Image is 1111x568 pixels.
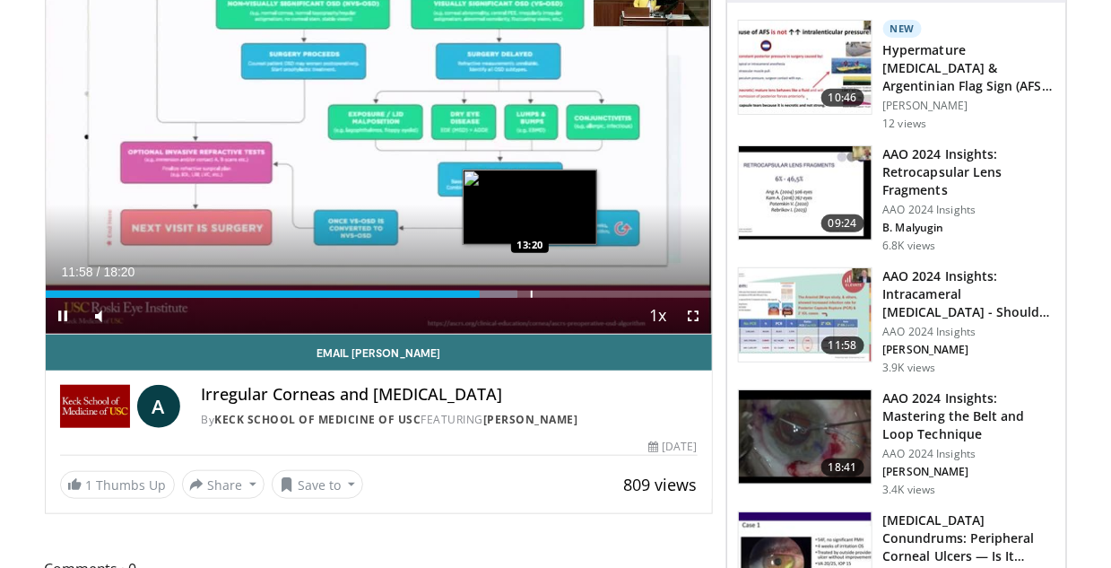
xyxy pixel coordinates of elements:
[60,471,175,499] a: 1 Thumbs Up
[883,511,1055,565] h3: [MEDICAL_DATA] Conundrums: Peripheral Corneal Ulcers — Is It Infectious or I…
[648,439,697,455] div: [DATE]
[103,265,135,279] span: 18:20
[883,203,1055,217] p: AAO 2024 Insights
[640,298,676,334] button: Playback Rate
[676,298,712,334] button: Fullscreen
[883,325,1055,339] p: AAO 2024 Insights
[883,221,1055,235] p: B. Malyugin
[821,459,864,476] span: 18:41
[82,298,117,334] button: Mute
[821,336,864,354] span: 11:58
[883,389,1055,443] h3: AAO 2024 Insights: Mastering the Belt and Loop Technique
[46,298,82,334] button: Pause
[883,145,1055,199] h3: AAO 2024 Insights: Retrocapsular Lens Fragments
[97,265,100,279] span: /
[883,239,936,253] p: 6.8K views
[883,20,923,38] p: New
[738,145,1055,253] a: 09:24 AAO 2024 Insights: Retrocapsular Lens Fragments AAO 2024 Insights B. Malyugin 6.8K views
[883,99,1055,113] p: [PERSON_NAME]
[883,447,1055,461] p: AAO 2024 Insights
[883,465,1055,479] p: [PERSON_NAME]
[821,214,864,232] span: 09:24
[624,474,698,495] span: 809 views
[60,385,130,428] img: Keck School of Medicine of USC
[202,385,698,405] h4: Irregular Corneas and [MEDICAL_DATA]
[202,412,698,428] div: By FEATURING
[46,291,712,298] div: Progress Bar
[137,385,180,428] a: A
[738,267,1055,375] a: 11:58 AAO 2024 Insights: Intracameral [MEDICAL_DATA] - Should We Dilute It? … AAO 2024 Insights [...
[738,389,1055,497] a: 18:41 AAO 2024 Insights: Mastering the Belt and Loop Technique AAO 2024 Insights [PERSON_NAME] 3....
[739,268,872,362] img: de733f49-b136-4bdc-9e00-4021288efeb7.150x105_q85_crop-smart_upscale.jpg
[739,146,872,240] img: 01f52a5c-6a53-4eb2-8a1d-dad0d168ea80.150x105_q85_crop-smart_upscale.jpg
[821,89,864,107] span: 10:46
[738,20,1055,131] a: 10:46 New Hypermature [MEDICAL_DATA] & Argentinian Flag Sign (AFS): Reassessing How… [PERSON_NAME...
[483,412,578,427] a: [PERSON_NAME]
[883,267,1055,321] h3: AAO 2024 Insights: Intracameral [MEDICAL_DATA] - Should We Dilute It? …
[739,21,872,114] img: 40c8dcf9-ac14-45af-8571-bda4a5b229bd.150x105_q85_crop-smart_upscale.jpg
[215,412,421,427] a: Keck School of Medicine of USC
[883,361,936,375] p: 3.9K views
[463,170,597,245] img: image.jpeg
[883,41,1055,95] h3: Hypermature [MEDICAL_DATA] & Argentinian Flag Sign (AFS): Reassessing How…
[883,483,936,497] p: 3.4K views
[86,476,93,494] span: 1
[182,470,265,499] button: Share
[62,265,93,279] span: 11:58
[739,390,872,484] img: 22a3a3a3-03de-4b31-bd81-a17540334f4a.150x105_q85_crop-smart_upscale.jpg
[883,117,927,131] p: 12 views
[883,343,1055,357] p: [PERSON_NAME]
[272,470,363,499] button: Save to
[46,335,712,371] a: Email [PERSON_NAME]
